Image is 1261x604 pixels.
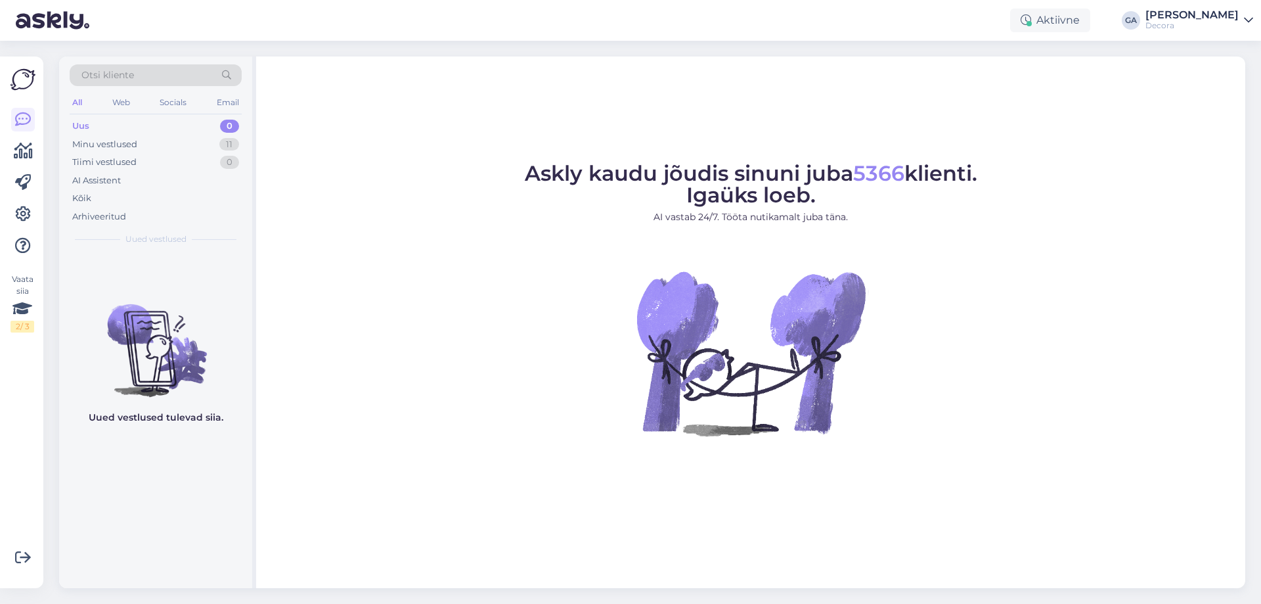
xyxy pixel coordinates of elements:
[157,94,189,111] div: Socials
[219,138,239,151] div: 11
[72,192,91,205] div: Kõik
[72,156,137,169] div: Tiimi vestlused
[1145,10,1239,20] div: [PERSON_NAME]
[1145,10,1253,31] a: [PERSON_NAME]Decora
[632,235,869,471] img: No Chat active
[72,174,121,187] div: AI Assistent
[110,94,133,111] div: Web
[72,210,126,223] div: Arhiveeritud
[70,94,85,111] div: All
[72,138,137,151] div: Minu vestlused
[220,156,239,169] div: 0
[1122,11,1140,30] div: GA
[89,411,223,425] p: Uued vestlused tulevad siia.
[853,160,904,186] span: 5366
[525,160,977,208] span: Askly kaudu jõudis sinuni juba klienti. Igaüks loeb.
[125,233,187,245] span: Uued vestlused
[525,210,977,224] p: AI vastab 24/7. Tööta nutikamalt juba täna.
[11,273,34,333] div: Vaata siia
[1145,20,1239,31] div: Decora
[81,68,134,82] span: Otsi kliente
[220,120,239,133] div: 0
[11,321,34,333] div: 2 / 3
[214,94,242,111] div: Email
[11,67,35,92] img: Askly Logo
[72,120,89,133] div: Uus
[1010,9,1090,32] div: Aktiivne
[59,281,252,399] img: No chats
